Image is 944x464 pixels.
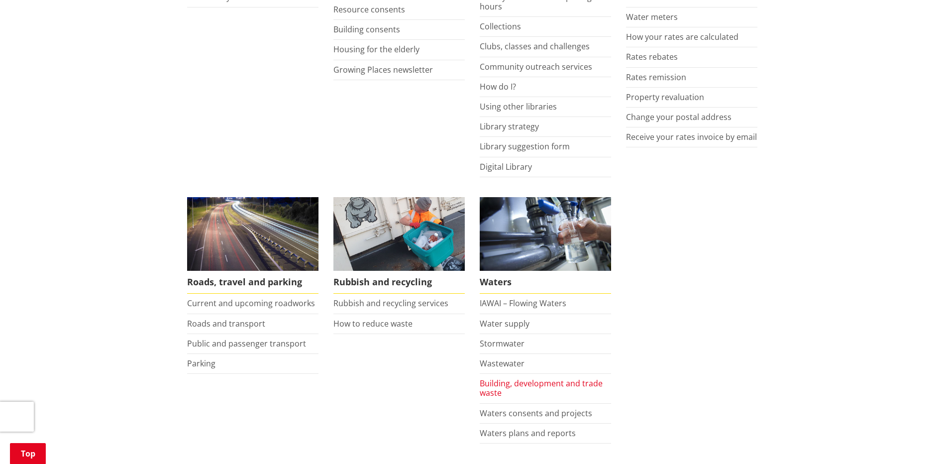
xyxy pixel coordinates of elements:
a: How to reduce waste [333,318,413,329]
a: Clubs, classes and challenges [480,41,590,52]
a: IAWAI – Flowing Waters [480,298,566,309]
span: Roads, travel and parking [187,271,318,294]
a: Waters consents and projects [480,408,592,419]
span: Rubbish and recycling [333,271,465,294]
a: Property revaluation [626,92,704,103]
span: Waters [480,271,611,294]
a: Roads, travel and parking Roads, travel and parking [187,197,318,294]
img: Roads, travel and parking [187,197,318,271]
a: Library strategy [480,121,539,132]
a: Resource consents [333,4,405,15]
a: Library suggestion form [480,141,570,152]
img: Water treatment [480,197,611,271]
a: Water supply [480,318,529,329]
a: Waters [480,197,611,294]
iframe: Messenger Launcher [898,422,934,458]
a: Waters plans and reports [480,428,576,439]
a: How do I? [480,81,516,92]
a: Growing Places newsletter [333,64,433,75]
a: Community outreach services [480,61,592,72]
a: Receive your rates invoice by email [626,131,757,142]
a: Change your postal address [626,112,732,122]
a: Rates remission [626,72,686,83]
a: Rubbish and recycling [333,197,465,294]
a: Rubbish and recycling services [333,298,448,309]
a: Building consents [333,24,400,35]
a: Building, development and trade waste [480,378,603,398]
a: Wastewater [480,358,524,369]
a: Digital Library [480,161,532,172]
a: Collections [480,21,521,32]
img: Rubbish and recycling [333,197,465,271]
a: Parking [187,358,215,369]
a: Public and passenger transport [187,338,306,349]
a: How your rates are calculated [626,31,738,42]
a: Roads and transport [187,318,265,329]
a: Current and upcoming roadworks [187,298,315,309]
a: Housing for the elderly [333,44,420,55]
a: Rates rebates [626,51,678,62]
a: Stormwater [480,338,524,349]
a: Water meters [626,11,678,22]
a: Using other libraries [480,101,557,112]
a: Top [10,443,46,464]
